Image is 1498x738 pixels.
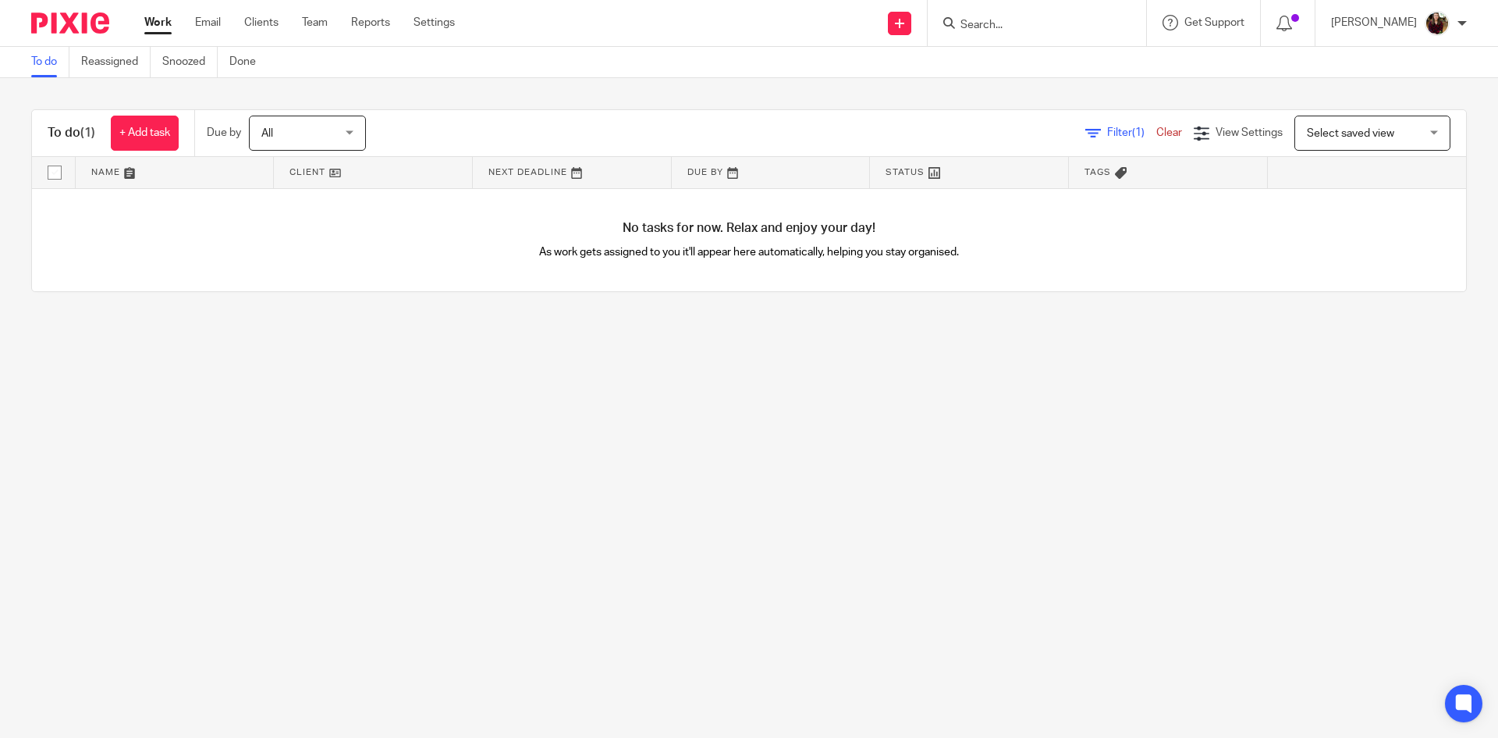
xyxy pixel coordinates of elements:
a: Reassigned [81,47,151,77]
a: Work [144,15,172,30]
span: (1) [1132,127,1145,138]
span: All [261,128,273,139]
p: Due by [207,125,241,141]
p: [PERSON_NAME] [1331,15,1417,30]
h1: To do [48,125,95,141]
span: (1) [80,127,95,139]
a: To do [31,47,69,77]
p: As work gets assigned to you it'll appear here automatically, helping you stay organised. [391,244,1108,260]
a: Snoozed [162,47,218,77]
input: Search [959,19,1099,33]
span: Get Support [1184,17,1244,28]
a: Team [302,15,328,30]
a: Clear [1156,127,1182,138]
span: View Settings [1216,127,1283,138]
img: Pixie [31,12,109,34]
span: Tags [1084,168,1111,176]
span: Filter [1107,127,1156,138]
a: Email [195,15,221,30]
a: Reports [351,15,390,30]
a: + Add task [111,116,179,151]
a: Clients [244,15,279,30]
h4: No tasks for now. Relax and enjoy your day! [32,220,1466,237]
a: Done [229,47,268,77]
span: Select saved view [1307,128,1394,139]
a: Settings [414,15,455,30]
img: MaxAcc_Sep21_ElliDeanPhoto_030.jpg [1425,11,1450,36]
